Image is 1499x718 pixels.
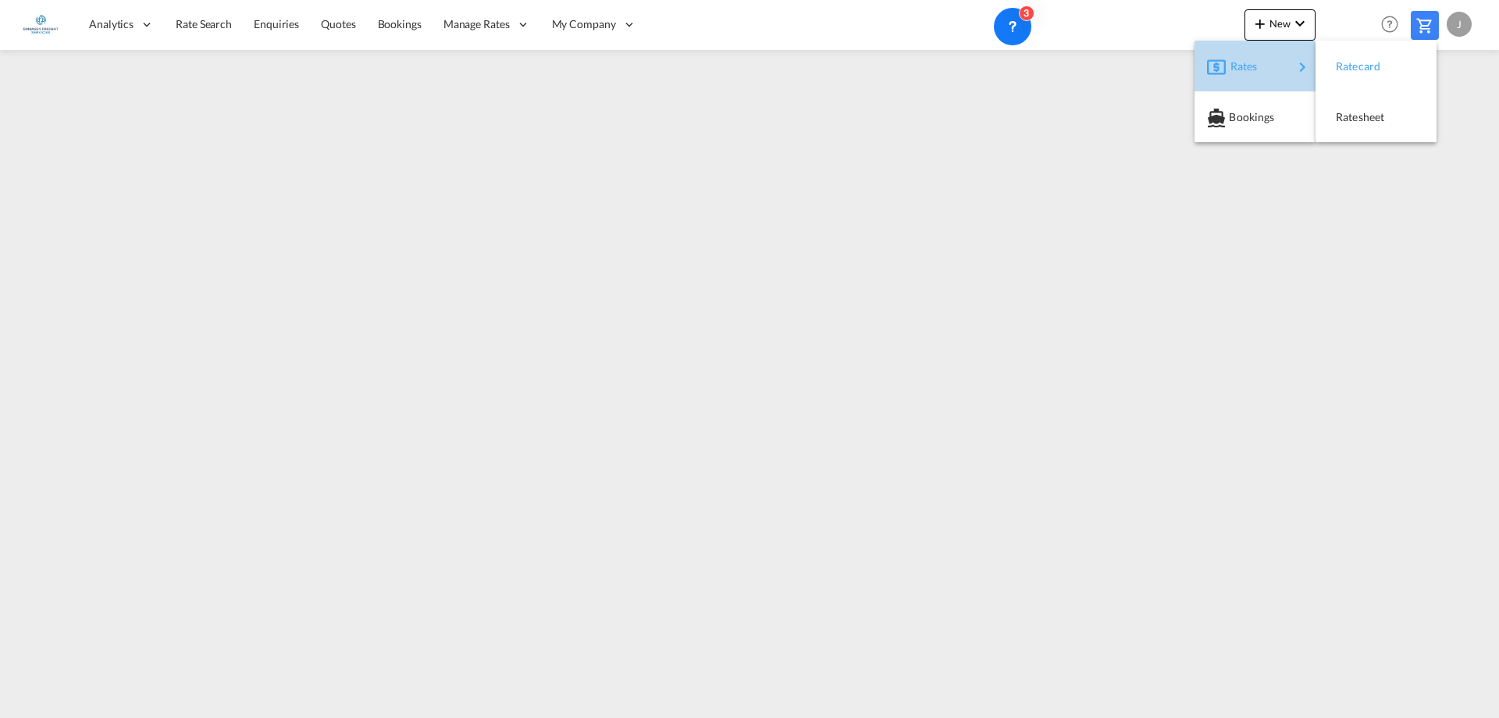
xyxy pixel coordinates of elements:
[1328,98,1424,137] div: Ratesheet
[1293,58,1312,77] md-icon: icon-chevron-right
[1229,102,1246,133] span: Bookings
[1195,91,1316,142] button: Bookings
[1336,102,1353,133] span: Ratesheet
[1207,98,1303,137] div: Bookings
[1230,51,1249,82] span: Rates
[1328,47,1424,86] div: Ratecard
[1336,51,1353,82] span: Ratecard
